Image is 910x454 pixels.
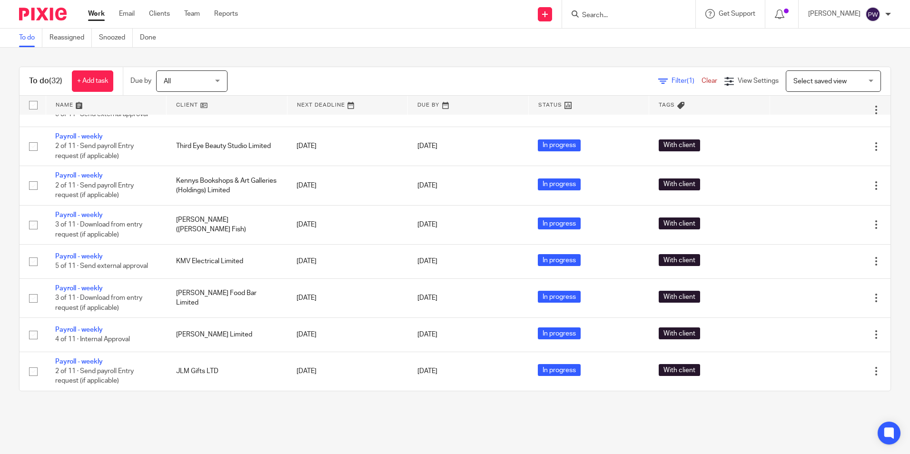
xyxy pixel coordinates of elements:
span: 2 of 11 · Send payroll Entry request (if applicable) [55,368,134,385]
a: Reports [214,9,238,19]
td: Kennys Bookshops & Art Galleries (Holdings) Limited [167,166,287,205]
a: Payroll - weekly [55,172,103,179]
span: In progress [538,327,581,339]
span: In progress [538,364,581,376]
span: With client [659,327,700,339]
td: [DATE] [287,127,408,166]
span: In progress [538,217,581,229]
span: 2 of 11 · Send payroll Entry request (if applicable) [55,182,134,199]
span: Get Support [719,10,755,17]
a: Payroll - weekly [55,358,103,365]
td: [PERSON_NAME] Food Bar Limited [167,278,287,317]
a: Payroll - weekly [55,326,103,333]
span: 3 of 11 · Download from entry request (if applicable) [55,295,142,311]
span: View Settings [738,78,779,84]
img: svg%3E [865,7,880,22]
td: [DATE] [287,166,408,205]
a: Payroll - weekly [55,285,103,292]
td: [PERSON_NAME] Limited [167,318,287,352]
span: [DATE] [417,368,437,375]
span: 3 of 11 · Download from entry request (if applicable) [55,221,142,238]
td: Third Eye Beauty Studio Limited [167,127,287,166]
a: + Add task [72,70,113,92]
p: [PERSON_NAME] [808,9,861,19]
span: 2 of 11 · Send payroll Entry request (if applicable) [55,143,134,159]
span: 5 of 11 · Send external approval [55,111,148,118]
a: Work [88,9,105,19]
a: Done [140,29,163,47]
span: (1) [687,78,694,84]
td: [DATE] [287,245,408,278]
a: Payroll - weekly [55,212,103,218]
span: In progress [538,254,581,266]
span: [DATE] [417,258,437,265]
span: Tags [659,102,675,108]
span: Filter [672,78,702,84]
a: To do [19,29,42,47]
span: With client [659,139,700,151]
span: All [164,78,171,85]
span: With client [659,254,700,266]
span: With client [659,291,700,303]
td: [PERSON_NAME] ([PERSON_NAME] Fish) [167,205,287,244]
a: Payroll - weekly [55,133,103,140]
a: Payroll - weekly [55,253,103,260]
span: (32) [49,77,62,85]
span: [DATE] [417,295,437,301]
td: [DATE] [287,278,408,317]
td: JLM Gifts LTD [167,352,287,391]
input: Search [581,11,667,20]
span: In progress [538,291,581,303]
span: With client [659,178,700,190]
span: Select saved view [793,78,847,85]
span: With client [659,217,700,229]
h1: To do [29,76,62,86]
a: Team [184,9,200,19]
p: Due by [130,76,151,86]
a: Clear [702,78,717,84]
td: [DATE] [287,318,408,352]
span: [DATE] [417,143,437,149]
a: Snoozed [99,29,133,47]
span: With client [659,364,700,376]
a: Clients [149,9,170,19]
span: [DATE] [417,182,437,189]
td: [DATE] [287,352,408,391]
img: Pixie [19,8,67,20]
td: [DATE] [287,205,408,244]
span: 5 of 11 · Send external approval [55,263,148,270]
span: [DATE] [417,221,437,228]
a: Reassigned [49,29,92,47]
span: 4 of 11 · Internal Approval [55,336,130,343]
span: In progress [538,178,581,190]
span: In progress [538,139,581,151]
span: [DATE] [417,331,437,338]
a: Email [119,9,135,19]
td: KMV Electrical Limited [167,245,287,278]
